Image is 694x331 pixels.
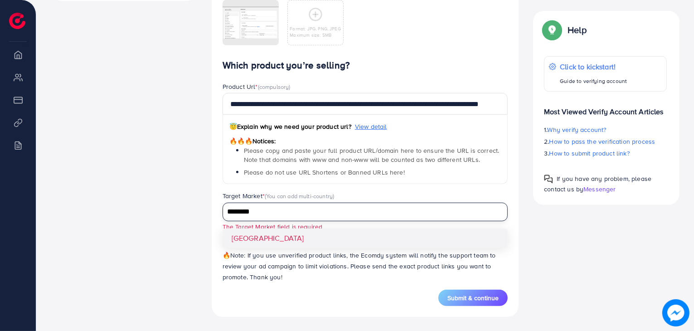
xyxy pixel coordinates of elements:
button: Submit & continue [438,290,508,306]
div: Search for option [223,203,508,221]
span: How to submit product link? [549,149,630,158]
span: Submit & continue [447,293,499,302]
input: Search for option [224,205,496,219]
img: logo [9,13,25,29]
p: 1. [544,124,667,135]
p: Click to kickstart! [560,61,627,72]
span: View detail [355,122,387,131]
span: 😇 [229,122,237,131]
img: img uploaded [223,7,279,39]
p: 2. [544,136,667,147]
span: Notices: [229,136,276,146]
small: The Target Market field is required [223,222,323,231]
img: Popup guide [544,175,553,184]
span: Please copy and paste your full product URL/domain here to ensure the URL is correct. Note that d... [244,146,500,164]
span: How to pass the verification process [549,137,655,146]
h4: Which product you’re selling? [223,60,508,71]
p: Maximum size: 5MB [290,32,341,38]
span: (You can add multi-country) [265,192,334,200]
p: Note: If you use unverified product links, the Ecomdy system will notify the support team to revi... [223,250,508,282]
p: Guide to verifying account [560,76,627,87]
img: image [662,299,689,326]
span: 🔥🔥🔥 [229,136,252,146]
span: Why verify account? [548,125,607,134]
p: Format: JPG, PNG, JPEG [290,25,341,32]
span: If you have any problem, please contact us by [544,174,651,194]
span: (compulsory) [258,83,291,91]
p: Help [568,24,587,35]
span: Explain why we need your product url? [229,122,351,131]
p: Most Viewed Verify Account Articles [544,99,667,117]
span: Please do not use URL Shortens or Banned URLs here! [244,168,405,177]
label: Target Market [223,191,335,200]
p: 3. [544,148,667,159]
span: 🔥 [223,251,230,260]
img: Popup guide [544,22,560,38]
span: Messenger [583,185,616,194]
label: Product Url [223,82,291,91]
